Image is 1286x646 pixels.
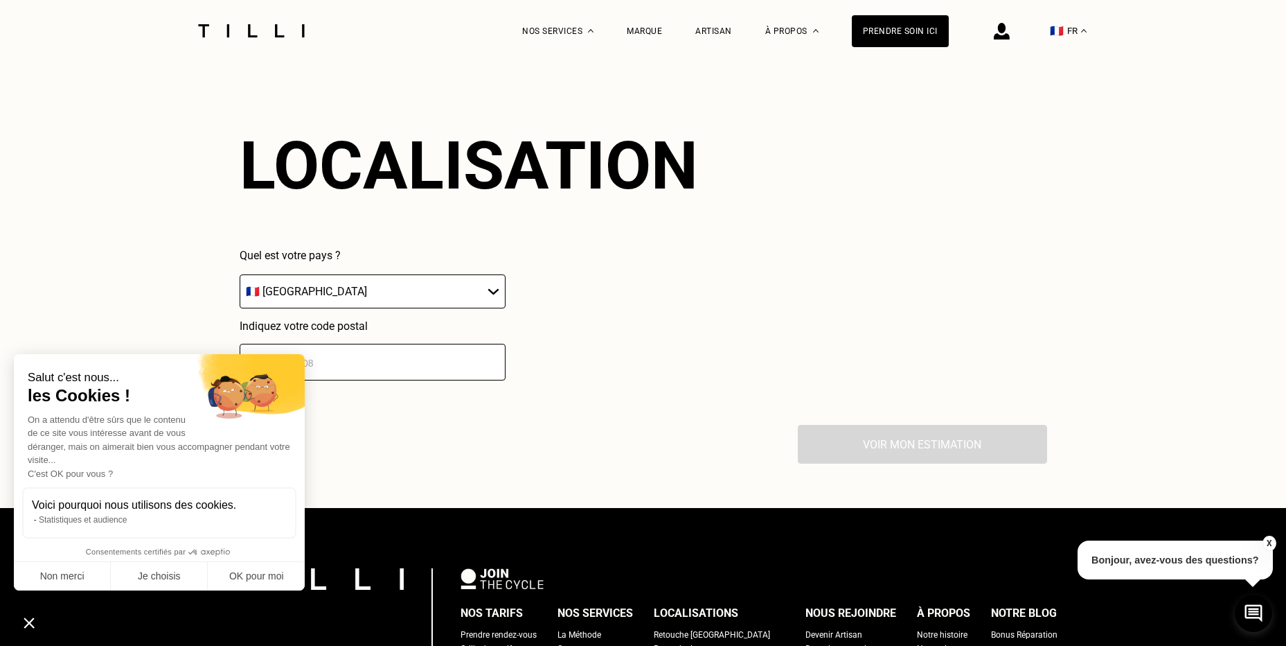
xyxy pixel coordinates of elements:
[1262,536,1276,551] button: X
[461,568,544,589] img: logo Join The Cycle
[994,23,1010,40] img: icône connexion
[461,628,537,642] a: Prendre rendez-vous
[627,26,662,36] a: Marque
[991,603,1057,624] div: Notre blog
[695,26,732,36] a: Artisan
[240,344,506,381] input: 75001 or 69008
[229,568,404,590] img: logo Tilli
[1050,24,1064,37] span: 🇫🇷
[557,628,601,642] a: La Méthode
[240,249,506,262] p: Quel est votre pays ?
[193,24,310,37] img: Logo du service de couturière Tilli
[852,15,949,47] a: Prendre soin ici
[805,603,896,624] div: Nous rejoindre
[813,29,819,33] img: Menu déroulant à propos
[917,603,970,624] div: À propos
[461,603,523,624] div: Nos tarifs
[805,628,862,642] a: Devenir Artisan
[588,29,593,33] img: Menu déroulant
[917,628,967,642] a: Notre histoire
[240,127,698,204] div: Localisation
[1078,541,1273,579] p: Bonjour, avez-vous des questions?
[654,628,770,642] a: Retouche [GEOGRAPHIC_DATA]
[991,628,1057,642] a: Bonus Réparation
[1081,29,1087,33] img: menu déroulant
[557,603,633,624] div: Nos services
[654,603,738,624] div: Localisations
[240,320,506,333] p: Indiquez votre code postal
